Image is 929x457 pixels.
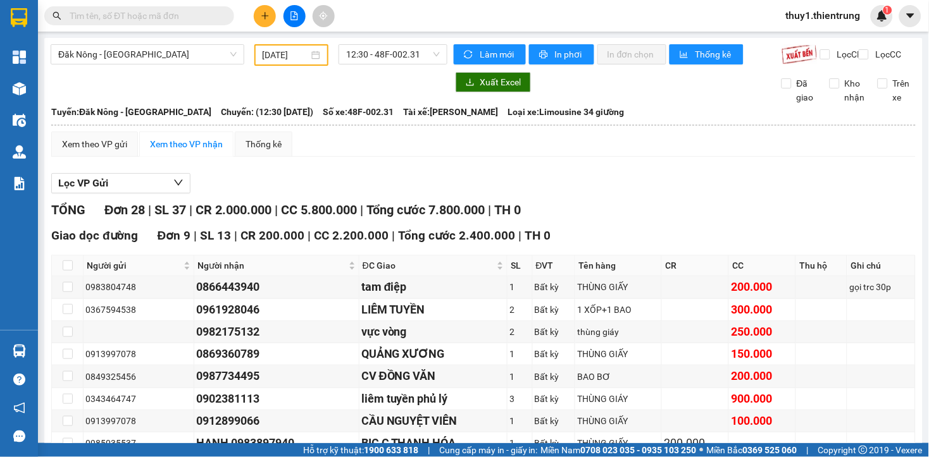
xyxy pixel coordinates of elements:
button: bar-chartThống kê [670,44,744,64]
button: Lọc VP Gửi [51,173,190,193]
span: TH 0 [494,202,521,217]
div: THÙNG GIÁY [577,392,659,406]
span: | [308,228,311,243]
span: | [189,202,192,217]
b: Tuyến: Đăk Nông - [GEOGRAPHIC_DATA] [51,107,211,117]
div: 1 [509,347,530,361]
sup: 1 [883,6,892,15]
button: downloadXuất Excel [456,72,531,92]
div: Bất kỳ [535,392,573,406]
span: SL 37 [154,202,186,217]
div: 0902381113 [196,390,357,408]
div: 0983804748 [85,280,192,294]
input: 10/08/2025 [263,48,309,62]
th: SL [508,255,533,276]
span: Kho nhận [840,76,870,104]
span: Chuyến: (12:30 [DATE]) [221,105,313,119]
span: download [466,78,475,88]
div: 1 [509,280,530,294]
div: LIÊM TUYỀN [361,301,505,319]
div: 100.000 [731,412,794,430]
strong: 1900 633 818 [364,445,418,455]
div: 2 [509,325,530,339]
button: file-add [284,5,306,27]
span: Giao dọc đường [51,228,139,243]
th: CC [729,255,796,276]
span: Hỗ trợ kỹ thuật: [303,443,418,457]
div: Bất kỳ [535,370,573,384]
span: ⚪️ [700,448,704,453]
button: In đơn chọn [597,44,666,64]
th: CR [662,255,729,276]
div: 2 [509,303,530,317]
button: aim [313,5,335,27]
div: 0343464747 [85,392,192,406]
button: plus [254,5,276,27]
span: plus [261,11,270,20]
span: CC 2.200.000 [314,228,389,243]
button: syncLàm mới [454,44,526,64]
span: Thống kê [695,47,733,61]
div: BAO BƠ [577,370,659,384]
div: 200.000 [664,434,726,452]
button: caret-down [899,5,921,27]
div: 0869360789 [196,345,357,363]
div: 0913997078 [85,414,192,428]
strong: 0708 023 035 - 0935 103 250 [581,445,697,455]
th: Ghi chú [847,255,915,276]
th: Thu hộ [796,255,847,276]
div: 0987734495 [196,367,357,385]
span: | [360,202,363,217]
span: Lọc VP Gửi [58,175,108,191]
div: 0912899066 [196,412,357,430]
div: Xem theo VP nhận [150,137,223,151]
img: solution-icon [13,177,26,190]
span: Cung cấp máy in - giấy in: [439,443,538,457]
div: Bất kỳ [535,280,573,294]
div: Bất kỳ [535,436,573,450]
th: ĐVT [533,255,576,276]
div: 0985035537 [85,436,192,450]
span: 12:30 - 48F-002.31 [346,45,440,64]
strong: 0369 525 060 [743,445,797,455]
div: 150.000 [731,345,794,363]
span: Trên xe [888,76,916,104]
button: printerIn phơi [529,44,594,64]
img: warehouse-icon [13,145,26,159]
div: 1 XỐP+1 BAO [577,303,659,317]
span: search [53,11,61,20]
span: Lọc CC [871,47,904,61]
span: Tổng cước 2.400.000 [398,228,515,243]
span: 1 [885,6,890,15]
span: In phơi [555,47,584,61]
div: Bất kỳ [535,414,573,428]
span: notification [13,402,25,414]
span: Miền Bắc [707,443,797,457]
div: THÙNG GIẤY [577,347,659,361]
img: dashboard-icon [13,51,26,64]
span: | [428,443,430,457]
div: THÙNG GIẤY [577,280,659,294]
div: 1 [509,414,530,428]
span: Đơn 28 [104,202,145,217]
div: 0866443940 [196,278,357,296]
th: Tên hàng [575,255,662,276]
div: vực vòng [361,323,505,341]
div: 0982175132 [196,323,357,341]
span: copyright [859,446,868,454]
span: Làm mới [480,47,516,61]
div: 0849325456 [85,370,192,384]
span: Số xe: 48F-002.31 [323,105,394,119]
span: | [518,228,521,243]
span: question-circle [13,374,25,386]
span: down [173,178,184,188]
img: warehouse-icon [13,82,26,95]
div: liêm tuyền phủ lý [361,390,505,408]
span: | [194,228,197,243]
span: CC 5.800.000 [281,202,357,217]
span: | [234,228,237,243]
div: 250.000 [731,323,794,341]
span: Người nhận [197,259,346,272]
div: Xem theo VP gửi [62,137,127,151]
div: Bất kỳ [535,325,573,339]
